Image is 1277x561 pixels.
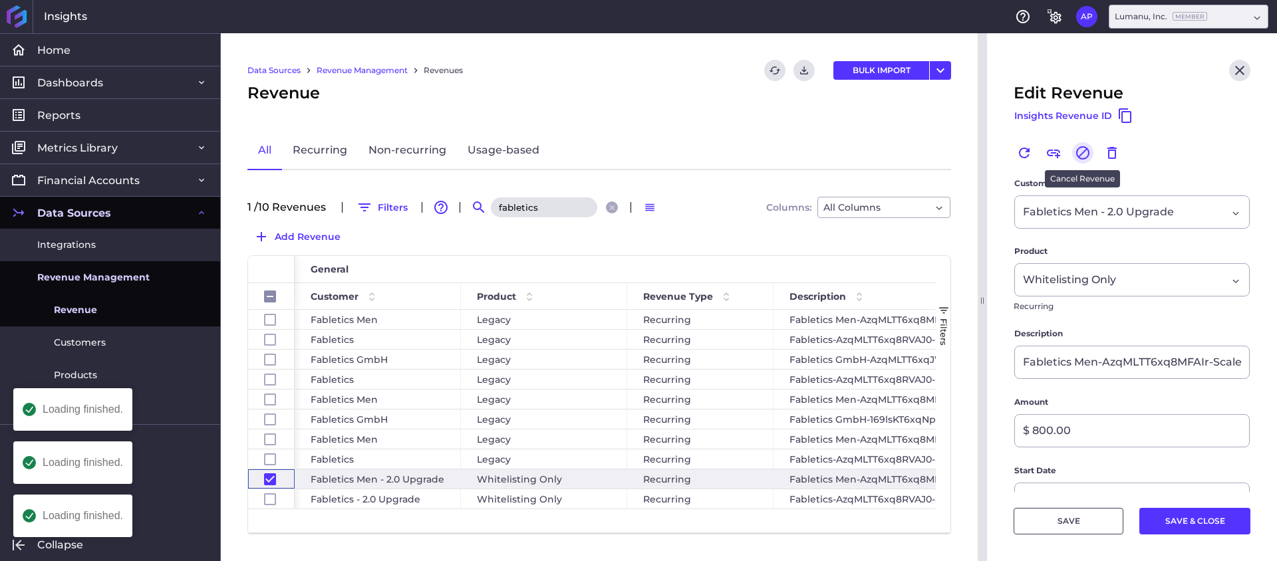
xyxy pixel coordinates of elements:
span: Edit Revenue [1014,81,1123,105]
div: Fabletics Men-AzqMLTT6xq8MFAIr-Legacy-1 [DATE] [774,390,973,409]
div: Press SPACE to select this row. [248,310,295,330]
div: Dropdown select [1109,5,1268,29]
div: Press SPACE to select this row. [248,330,295,350]
span: Add Revenue [275,229,341,244]
span: Filters [938,318,949,346]
button: Close [1229,60,1250,81]
span: Metrics Library [37,141,118,155]
button: Close [1205,483,1221,515]
span: Fabletics Men [311,310,378,329]
div: Loading finished. [43,457,123,468]
div: Press SPACE to select this row. [248,370,295,390]
button: Link [1043,142,1064,164]
p: Recurring [1014,296,1250,311]
div: Lumanu, Inc. [1115,11,1207,23]
button: Download [793,60,815,81]
button: Help [1012,6,1034,27]
div: Press SPACE to select this row. [248,429,295,449]
span: Start Date [1014,464,1056,477]
span: Revenue Type [643,290,713,302]
span: Customers [54,336,106,350]
div: Recurring [627,449,774,469]
span: General [311,263,349,275]
span: Whitelisting Only [477,470,562,489]
span: Fabletics Men [311,390,378,409]
span: Description [789,290,846,302]
a: Revenue Management [317,64,408,76]
span: Columns: [766,203,811,212]
div: Fabletics Men-AzqMLTT6xq8MFAIr-Legacy-1 [DATE] [774,429,973,449]
span: Home [37,43,71,57]
span: Fabletics GmbH [311,410,388,429]
span: Integrations [37,238,96,252]
div: Recurring [627,370,774,389]
span: Legacy [477,430,511,449]
button: SAVE [1014,508,1123,534]
button: Add Revenue [247,226,347,247]
div: Press SPACE to select this row. [248,489,295,509]
button: Renew [1014,142,1035,164]
span: Insights Revenue ID [1014,108,1112,123]
button: Close search [606,201,618,213]
span: Legacy [477,450,511,469]
button: Search by [468,197,490,218]
a: Non-recurring [358,132,457,170]
span: Customer [1014,177,1056,190]
div: Loading finished. [43,510,123,521]
div: Recurring [627,489,774,508]
a: Usage-based [457,132,550,170]
div: Recurring [627,429,774,449]
div: Fabletics-AzqMLTT6xq8RVAJ0-Legacy-1 [DATE] [774,370,973,389]
button: BULK IMPORT [833,61,929,80]
button: Insights Revenue ID [1014,105,1134,126]
div: Dropdown select [817,197,950,218]
div: Fabletics Men-AzqMLTT6xq8MFAIr-Scale [DATE] - 2.0 Upgrade [774,469,973,489]
div: Loading finished. [43,404,123,415]
span: Legacy [477,370,511,389]
span: Revenue [54,303,97,317]
span: Product [477,290,516,302]
span: Customer [311,290,358,302]
div: Press SPACE to deselect this row. [248,469,295,489]
ins: Member [1173,12,1207,21]
span: Fabletics Men - 2.0 Upgrade [1023,204,1174,220]
a: Data Sources [247,64,301,76]
div: Fabletics-AzqMLTT6xq8RVAJ0-Legacy-1 [DATE] [774,330,973,349]
div: Recurring [627,350,774,369]
span: Revenue Management [37,271,150,284]
span: Amount [1014,395,1048,409]
span: Dashboards [37,76,103,90]
span: Fabletics Men - 2.0 Upgrade [311,470,444,489]
div: Dropdown select [1014,195,1250,229]
div: Recurring [627,409,774,429]
div: Fabletics GmbH-169lsKT6xqNpy1y0o-Legacy-1 [DATE] [774,409,973,429]
div: Press SPACE to select this row. [248,350,295,370]
div: Press SPACE to select this row. [248,390,295,409]
a: Revenues [424,64,463,76]
span: Legacy [477,410,511,429]
span: Whitelisting Only [477,490,562,508]
div: Recurring [627,330,774,349]
button: Delete [1101,142,1123,164]
span: Revenue [247,81,320,105]
a: Recurring [282,132,358,170]
span: Reports [37,108,80,122]
span: Legacy [477,390,511,409]
button: User Menu [930,61,951,80]
div: Recurring [627,469,774,489]
button: General Settings [1044,6,1065,27]
div: Fabletics-AzqMLTT6xq8RVAJ0-Scale [DATE] - 2.0 Upgrade [774,489,973,508]
span: Legacy [477,310,511,329]
span: Legacy [477,330,511,349]
span: Legacy [477,350,511,369]
span: Fabletics - 2.0 Upgrade [311,490,420,508]
span: Fabletics Men [311,430,378,449]
div: Recurring [627,390,774,409]
div: Fabletics GmbH-AzqMLTT6xqJWQAQa-Legacy-1 [DATE] [774,350,973,369]
div: Fabletics-AzqMLTT6xq8RVAJ0-Legacy-1 [DATE] [774,449,973,469]
span: Fabletics [311,330,354,349]
span: Product [1014,245,1048,258]
a: All [247,132,282,170]
div: Press SPACE to select this row. [248,409,295,429]
div: Press SPACE to select this row. [248,449,295,469]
